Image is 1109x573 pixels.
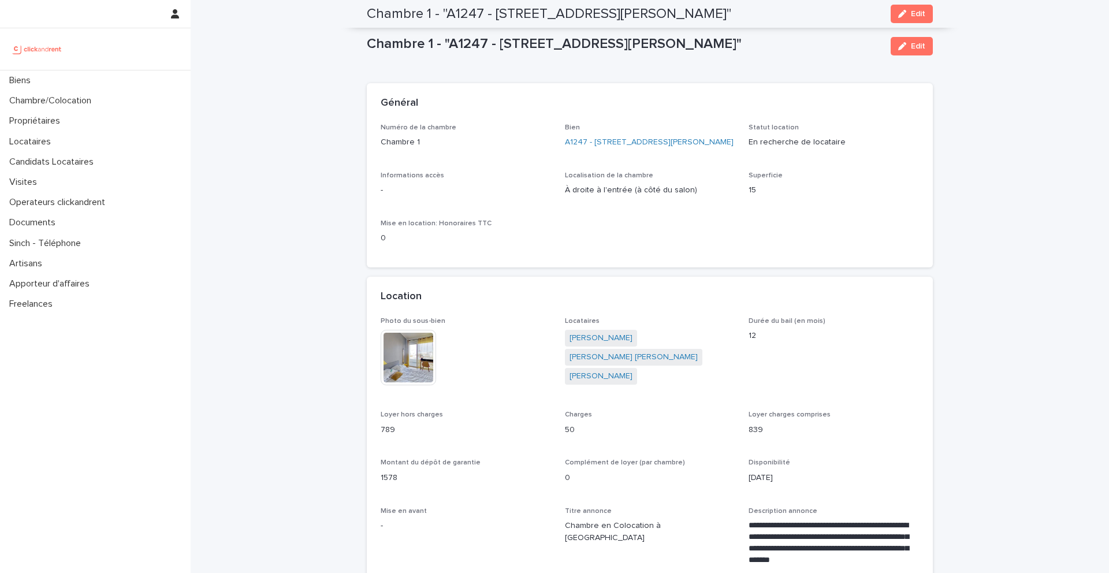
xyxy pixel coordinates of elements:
p: À droite à l'entrée (à côté du salon) [565,184,735,196]
h2: Général [381,97,418,110]
p: 0 [565,472,735,484]
button: Edit [891,5,933,23]
span: Edit [911,42,925,50]
p: Freelances [5,299,62,310]
h2: Chambre 1 - "A1247 - [STREET_ADDRESS][PERSON_NAME]" [367,6,731,23]
span: Complément de loyer (par chambre) [565,459,685,466]
span: Bien [565,124,580,131]
span: Informations accès [381,172,444,179]
a: A1247 - [STREET_ADDRESS][PERSON_NAME] [565,136,734,148]
p: Apporteur d'affaires [5,278,99,289]
span: Titre annonce [565,508,612,515]
h2: Location [381,291,422,303]
img: UCB0brd3T0yccxBKYDjQ [9,38,65,61]
p: 50 [565,424,735,436]
span: Edit [911,10,925,18]
p: Operateurs clickandrent [5,197,114,208]
a: [PERSON_NAME] [570,332,632,344]
p: 1578 [381,472,551,484]
span: Montant du dépôt de garantie [381,459,481,466]
p: Chambre 1 - "A1247 - [STREET_ADDRESS][PERSON_NAME]" [367,36,881,53]
p: 839 [749,424,919,436]
span: Charges [565,411,592,418]
p: Propriétaires [5,116,69,126]
span: Superficie [749,172,783,179]
p: 0 [381,232,551,244]
span: Mise en avant [381,508,427,515]
a: [PERSON_NAME] [570,370,632,382]
p: Chambre 1 [381,136,551,148]
p: - [381,520,551,532]
span: Loyer charges comprises [749,411,831,418]
span: Locataires [565,318,600,325]
a: [PERSON_NAME] [PERSON_NAME] [570,351,698,363]
p: [DATE] [749,472,919,484]
p: 789 [381,424,551,436]
span: Photo du sous-bien [381,318,445,325]
p: Biens [5,75,40,86]
p: Documents [5,217,65,228]
span: Statut location [749,124,799,131]
p: - [381,184,551,196]
span: Loyer hors charges [381,411,443,418]
span: Description annonce [749,508,817,515]
span: Disponibilité [749,459,790,466]
p: Chambre en Colocation à [GEOGRAPHIC_DATA] [565,520,735,544]
p: Chambre/Colocation [5,95,101,106]
span: Localisation de la chambre [565,172,653,179]
p: Visites [5,177,46,188]
p: 12 [749,330,919,342]
p: Artisans [5,258,51,269]
span: Mise en location: Honoraires TTC [381,220,492,227]
span: Numéro de la chambre [381,124,456,131]
span: Durée du bail (en mois) [749,318,825,325]
p: En recherche de locataire [749,136,919,148]
p: Sinch - Téléphone [5,238,90,249]
p: Locataires [5,136,60,147]
p: 15 [749,184,919,196]
p: Candidats Locataires [5,157,103,168]
button: Edit [891,37,933,55]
